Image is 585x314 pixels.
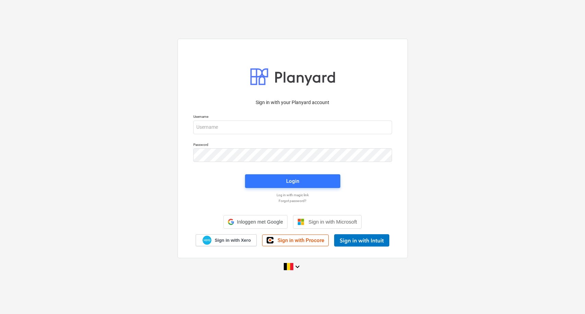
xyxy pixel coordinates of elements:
span: Inloggen met Google [237,219,283,225]
img: Xero logo [203,236,211,245]
input: Username [193,121,392,134]
p: Username [193,114,392,120]
p: Sign in with your Planyard account [193,99,392,106]
div: Login [286,177,299,186]
span: Sign in with Xero [215,237,251,243]
a: Forgot password? [190,199,395,203]
span: Sign in with Procore [278,237,324,243]
p: Password [193,142,392,148]
a: Log in with magic link [190,193,395,197]
a: Sign in with Xero [196,234,257,246]
button: Login [245,174,340,188]
i: keyboard_arrow_down [293,263,302,271]
div: Inloggen met Google [223,215,288,229]
span: Sign in with Microsoft [308,219,357,225]
img: Microsoft logo [297,218,304,225]
a: Sign in with Procore [262,235,329,246]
